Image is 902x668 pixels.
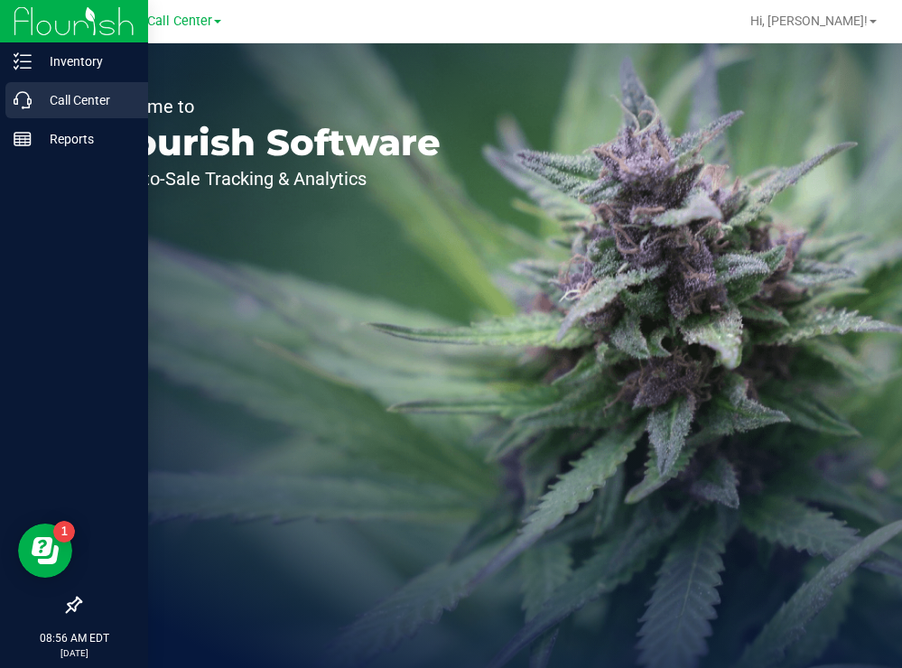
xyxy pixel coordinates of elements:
inline-svg: Inventory [14,52,32,70]
iframe: Resource center unread badge [53,521,75,543]
p: Seed-to-Sale Tracking & Analytics [98,170,441,188]
span: Call Center [147,14,212,29]
span: Hi, [PERSON_NAME]! [750,14,868,28]
p: Call Center [32,89,140,111]
p: Reports [32,128,140,150]
iframe: Resource center [18,524,72,578]
p: [DATE] [8,646,140,660]
inline-svg: Reports [14,130,32,148]
p: 08:56 AM EDT [8,630,140,646]
p: Welcome to [98,97,441,116]
p: Inventory [32,51,140,72]
inline-svg: Call Center [14,91,32,109]
p: Flourish Software [98,125,441,161]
